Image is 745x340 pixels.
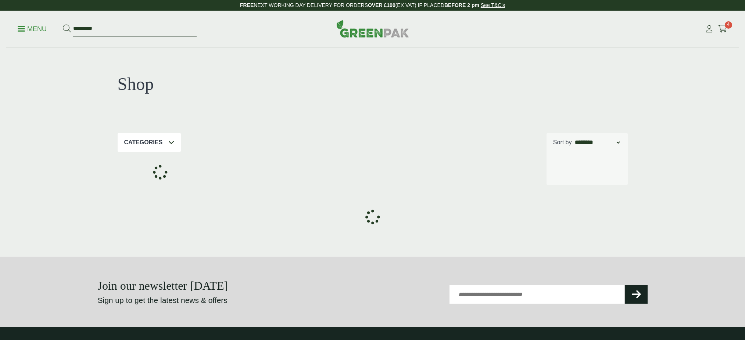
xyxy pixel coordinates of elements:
strong: FREE [240,2,254,8]
strong: OVER £100 [368,2,395,8]
select: Shop order [573,138,621,147]
strong: BEFORE 2 pm [444,2,479,8]
i: Cart [718,25,727,33]
a: Menu [18,25,47,32]
a: 4 [718,23,727,35]
img: GreenPak Supplies [336,20,409,37]
a: See T&C's [481,2,505,8]
p: Categories [124,138,163,147]
p: Menu [18,25,47,33]
strong: Join our newsletter [DATE] [98,279,228,292]
p: Sign up to get the latest news & offers [98,294,345,306]
i: My Account [705,25,714,33]
h1: Shop [118,73,373,95]
span: 4 [725,21,732,29]
p: Sort by [553,138,572,147]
